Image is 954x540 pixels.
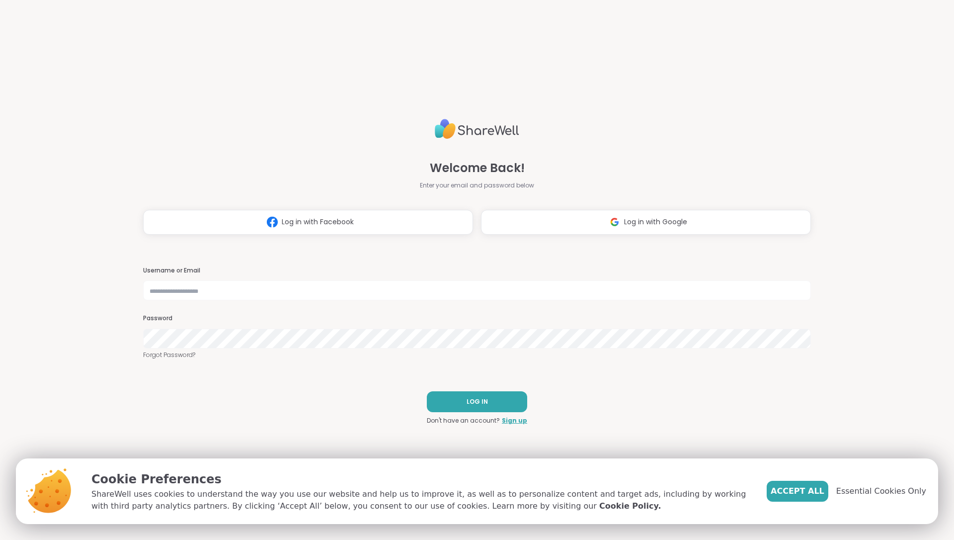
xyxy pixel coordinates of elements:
[143,314,811,323] h3: Password
[91,470,751,488] p: Cookie Preferences
[143,267,811,275] h3: Username or Email
[624,217,687,227] span: Log in with Google
[427,416,500,425] span: Don't have an account?
[427,391,527,412] button: LOG IN
[771,485,824,497] span: Accept All
[91,488,751,512] p: ShareWell uses cookies to understand the way you use our website and help us to improve it, as we...
[467,397,488,406] span: LOG IN
[420,181,534,190] span: Enter your email and password below
[430,159,525,177] span: Welcome Back!
[767,481,828,502] button: Accept All
[605,213,624,231] img: ShareWell Logomark
[502,416,527,425] a: Sign up
[435,115,519,143] img: ShareWell Logo
[143,351,811,360] a: Forgot Password?
[263,213,282,231] img: ShareWell Logomark
[282,217,354,227] span: Log in with Facebook
[836,485,926,497] span: Essential Cookies Only
[143,210,473,235] button: Log in with Facebook
[481,210,811,235] button: Log in with Google
[599,500,661,512] a: Cookie Policy.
